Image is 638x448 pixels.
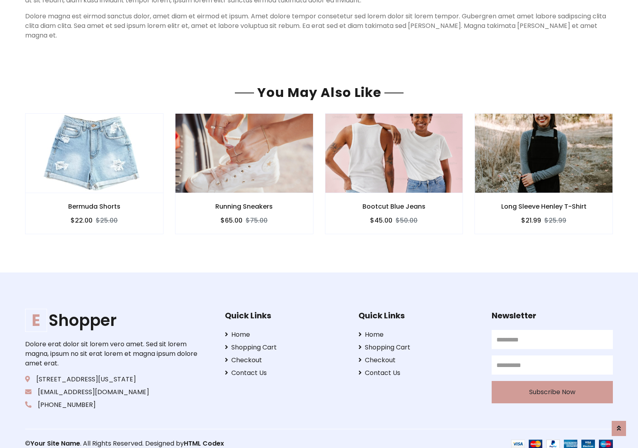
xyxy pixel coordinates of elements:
p: [PHONE_NUMBER] [25,400,200,410]
a: Contact Us [225,368,346,378]
del: $25.99 [544,216,566,225]
h5: Quick Links [225,311,346,320]
h6: Bermuda Shorts [26,203,163,210]
a: HTML Codex [184,439,224,448]
h6: Bootcut Blue Jeans [325,203,463,210]
h6: Running Sneakers [175,203,313,210]
a: Home [225,330,346,339]
a: Contact Us [358,368,480,378]
del: $25.00 [96,216,118,225]
a: Long Sleeve Henley T-Shirt $21.99$25.99 [475,113,613,234]
h6: $21.99 [521,217,541,224]
h5: Quick Links [358,311,480,320]
h6: $22.00 [71,217,93,224]
h1: Shopper [25,311,200,330]
del: $50.00 [396,216,417,225]
span: E [25,309,47,332]
del: $75.00 [246,216,268,225]
p: [EMAIL_ADDRESS][DOMAIN_NAME] [25,387,200,397]
h6: $65.00 [221,217,242,224]
span: You May Also Like [254,83,384,101]
a: Your Site Name [30,439,80,448]
button: Subscribe Now [492,381,613,403]
p: Dolore erat dolor sit lorem vero amet. Sed sit lorem magna, ipsum no sit erat lorem et magna ipsu... [25,339,200,368]
h6: Long Sleeve Henley T-Shirt [475,203,612,210]
a: Shopping Cart [358,343,480,352]
a: Checkout [358,355,480,365]
a: Shopping Cart [225,343,346,352]
a: Bootcut Blue Jeans $45.00$50.00 [325,113,463,234]
a: Bermuda Shorts $22.00$25.00 [25,113,163,234]
h5: Newsletter [492,311,613,320]
a: EShopper [25,311,200,330]
p: [STREET_ADDRESS][US_STATE] [25,375,200,384]
a: Home [358,330,480,339]
a: Running Sneakers $65.00$75.00 [175,113,313,234]
p: Dolore magna est eirmod sanctus dolor, amet diam et eirmod et ipsum. Amet dolore tempor consetetu... [25,12,613,40]
h6: $45.00 [370,217,392,224]
a: Checkout [225,355,346,365]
